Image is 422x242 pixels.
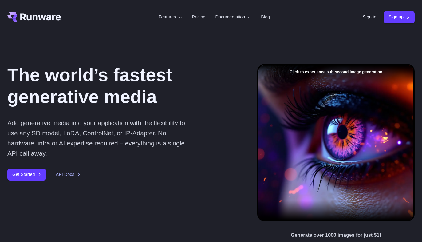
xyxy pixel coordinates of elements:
[7,169,46,181] a: Get Started
[7,118,191,159] p: Add generative media into your application with the flexibility to use any SD model, LoRA, Contro...
[7,12,61,22] a: Go to /
[192,14,206,21] a: Pricing
[56,171,81,178] a: API Docs
[363,14,376,21] a: Sign in
[384,11,415,23] a: Sign up
[215,14,251,21] label: Documentation
[159,14,182,21] label: Features
[261,14,270,21] a: Blog
[291,231,381,239] p: Generate over 1000 images for just $1!
[7,64,238,108] h1: The world’s fastest generative media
